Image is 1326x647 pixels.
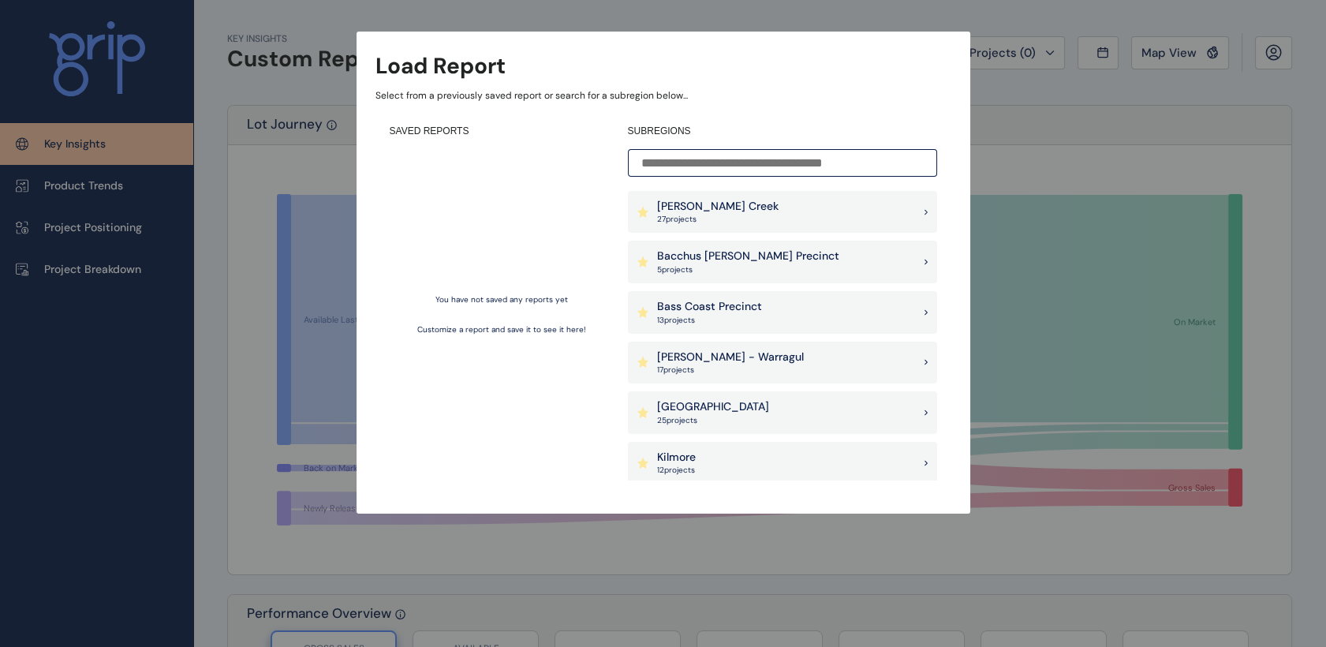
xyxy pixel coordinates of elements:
p: Bacchus [PERSON_NAME] Precinct [657,249,839,264]
p: 12 project s [657,465,696,476]
p: 27 project s [657,214,779,225]
p: 13 project s [657,315,762,326]
p: You have not saved any reports yet [435,294,568,305]
p: Bass Coast Precinct [657,299,762,315]
p: [PERSON_NAME] Creek [657,199,779,215]
p: 25 project s [657,415,769,426]
p: [GEOGRAPHIC_DATA] [657,399,769,415]
p: 17 project s [657,365,804,376]
h4: SAVED REPORTS [390,125,614,138]
p: 5 project s [657,264,839,275]
p: [PERSON_NAME] - Warragul [657,350,804,365]
h4: SUBREGIONS [628,125,937,138]
p: Customize a report and save it to see it here! [417,324,586,335]
h3: Load Report [375,50,506,81]
p: Select from a previously saved report or search for a subregion below... [375,89,951,103]
p: Kilmore [657,450,696,466]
